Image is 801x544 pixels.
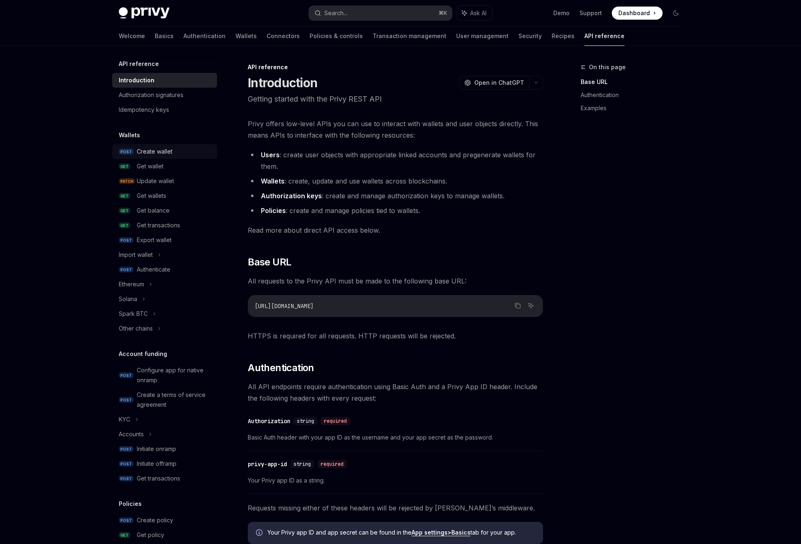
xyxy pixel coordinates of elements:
button: Ask AI [456,6,492,20]
a: Recipes [552,26,575,46]
span: POST [119,237,133,243]
a: Security [518,26,542,46]
h1: Introduction [248,75,317,90]
div: Other chains [119,324,153,333]
strong: App settings [412,529,448,536]
span: string [297,418,314,424]
button: Toggle dark mode [669,7,682,20]
a: GETGet balance [112,203,217,218]
a: Welcome [119,26,145,46]
div: Search... [324,8,347,18]
a: Authentication [183,26,226,46]
li: : create and manage policies tied to wallets. [248,205,543,216]
a: Basics [155,26,174,46]
span: Basic Auth header with your app ID as the username and your app secret as the password. [248,433,543,442]
span: Your Privy app ID and app secret can be found in the tab for your app. [267,528,535,537]
div: KYC [119,415,130,424]
h5: API reference [119,59,159,69]
span: POST [119,476,133,482]
span: Privy offers low-level APIs you can use to interact with wallets and user objects directly. This ... [248,118,543,141]
span: POST [119,461,133,467]
a: POSTExport wallet [112,233,217,247]
div: Get wallets [137,191,166,201]
h5: Account funding [119,349,167,359]
span: GET [119,163,130,170]
li: : create, update and use wallets across blockchains. [248,175,543,187]
div: Configure app for native onramp [137,365,212,385]
a: POSTGet transactions [112,471,217,486]
div: required [317,460,347,468]
a: POSTConfigure app for native onramp [112,363,217,388]
a: POSTCreate wallet [112,144,217,159]
div: Create wallet [137,147,172,156]
div: Get transactions [137,220,180,230]
button: Search...⌘K [309,6,452,20]
a: Demo [553,9,570,17]
a: Policies & controls [310,26,363,46]
div: Export wallet [137,235,172,245]
div: Initiate offramp [137,459,176,469]
a: Connectors [267,26,300,46]
a: POSTInitiate offramp [112,456,217,471]
a: GETGet wallets [112,188,217,203]
span: Base URL [248,256,291,269]
span: PATCH [119,178,135,184]
h5: Wallets [119,130,140,140]
p: Getting started with the Privy REST API [248,93,543,105]
div: Authorization signatures [119,90,183,100]
li: : create and manage authorization keys to manage wallets. [248,190,543,202]
strong: Basics [451,529,471,536]
div: Accounts [119,429,144,439]
a: User management [456,26,509,46]
div: required [321,417,350,425]
div: Import wallet [119,250,153,260]
div: Create a terms of service agreement [137,390,212,410]
span: Open in ChatGPT [474,79,524,87]
span: GET [119,532,130,538]
span: HTTPS is required for all requests. HTTP requests will be rejected. [248,330,543,342]
a: Wallets [235,26,257,46]
span: Your Privy app ID as a string. [248,476,543,485]
button: Copy the contents from the code block [512,300,523,311]
div: API reference [248,63,543,71]
li: : create user objects with appropriate linked accounts and pregenerate wallets for them. [248,149,543,172]
div: Solana [119,294,137,304]
svg: Info [256,529,264,537]
a: POSTCreate a terms of service agreement [112,388,217,412]
a: Authorization signatures [112,88,217,102]
a: Idempotency keys [112,102,217,117]
div: Get transactions [137,474,180,483]
div: Introduction [119,75,154,85]
span: POST [119,267,133,273]
a: GETGet transactions [112,218,217,233]
span: POST [119,149,133,155]
div: privy-app-id [248,460,287,468]
a: POSTInitiate onramp [112,442,217,456]
span: All API endpoints require authentication using Basic Auth and a Privy App ID header. Include the ... [248,381,543,404]
div: Spark BTC [119,309,148,319]
a: Introduction [112,73,217,88]
span: Dashboard [618,9,650,17]
a: GETGet policy [112,528,217,542]
span: All requests to the Privy API must be made to the following base URL: [248,275,543,287]
span: Ask AI [470,9,486,17]
span: Requests missing either of these headers will be rejected by [PERSON_NAME]’s middleware. [248,502,543,514]
img: dark logo [119,7,170,19]
a: API reference [584,26,625,46]
a: Base URL [581,75,689,88]
strong: Policies [261,206,286,215]
span: POST [119,372,133,379]
span: ⌘ K [439,10,447,16]
button: Open in ChatGPT [459,76,529,90]
strong: Wallets [261,177,285,185]
a: Examples [581,102,689,115]
span: Authentication [248,361,314,374]
div: Get balance [137,206,170,215]
a: Support [579,9,602,17]
a: GETGet wallet [112,159,217,174]
div: Authenticate [137,265,170,274]
span: [URL][DOMAIN_NAME] [255,302,314,310]
strong: Users [261,151,280,159]
h5: Policies [119,499,142,509]
strong: Authorization keys [261,192,322,200]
